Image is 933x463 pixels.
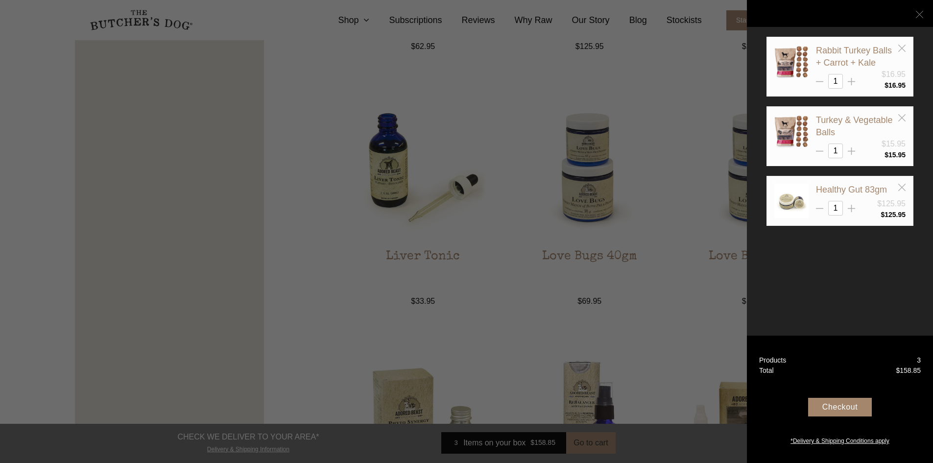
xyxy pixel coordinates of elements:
span: $ [896,366,900,374]
a: Rabbit Turkey Balls + Carrot + Kale [816,46,892,68]
img: Rabbit Turkey Balls + Carrot + Kale [774,45,809,79]
a: Healthy Gut 83gm [816,185,887,195]
div: $16.95 [882,69,906,80]
span: $ [885,151,888,159]
img: Turkey & Vegetable Balls [774,114,809,148]
div: Total [759,366,774,376]
img: Healthy Gut 83gm [774,184,809,218]
div: 3 [917,355,921,366]
span: $ [885,81,888,89]
div: Checkout [808,398,872,416]
bdi: 16.95 [885,81,906,89]
a: *Delivery & Shipping Conditions apply [747,434,933,445]
div: $125.95 [877,198,906,210]
a: Products 3 Total $158.85 Checkout [747,336,933,463]
a: Turkey & Vegetable Balls [816,115,892,137]
bdi: 15.95 [885,151,906,159]
span: $ [881,211,885,219]
div: Products [759,355,786,366]
div: $15.95 [882,138,906,150]
bdi: 158.85 [896,366,921,374]
bdi: 125.95 [881,211,906,219]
